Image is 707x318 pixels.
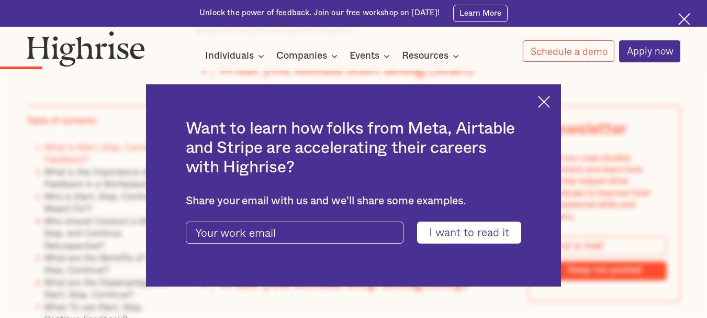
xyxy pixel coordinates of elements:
div: Unlock the power of feedback. Join our free workshop on [DATE]! [199,8,440,18]
a: Apply now [619,40,681,62]
h2: Want to learn how folks from Meta, Airtable and Stripe are accelerating their careers with Highrise? [186,119,522,177]
img: Cross icon [678,13,690,25]
div: Companies [276,50,327,62]
input: I want to read it [417,222,521,244]
img: Cross icon [538,96,550,108]
div: Resources [402,50,448,62]
div: Resources [402,50,462,62]
div: Individuals [205,50,254,62]
div: Individuals [205,50,267,62]
a: Learn More [453,5,508,22]
div: Events [350,50,393,62]
form: current-ascender-blog-article-modal-form [186,222,522,244]
a: Schedule a demo [523,40,615,62]
div: Share your email with us and we'll share some examples. [186,195,522,208]
div: Events [350,50,379,62]
div: Companies [276,50,341,62]
input: Your work email [186,222,403,244]
img: Highrise logo [27,31,145,67]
